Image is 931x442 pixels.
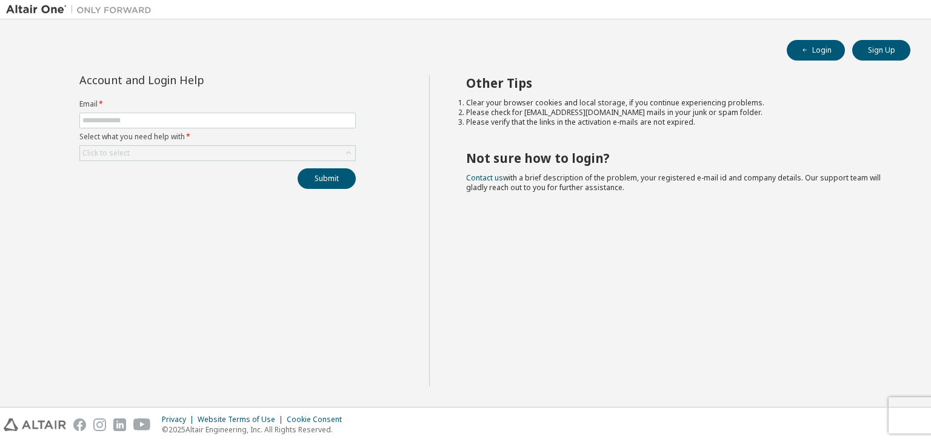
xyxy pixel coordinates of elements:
button: Submit [298,168,356,189]
span: with a brief description of the problem, your registered e-mail id and company details. Our suppo... [466,173,881,193]
label: Select what you need help with [79,132,356,142]
div: Website Terms of Use [198,415,287,424]
li: Clear your browser cookies and local storage, if you continue experiencing problems. [466,98,889,108]
img: Altair One [6,4,158,16]
img: altair_logo.svg [4,418,66,431]
img: instagram.svg [93,418,106,431]
button: Sign Up [852,40,910,61]
img: youtube.svg [133,418,151,431]
li: Please check for [EMAIL_ADDRESS][DOMAIN_NAME] mails in your junk or spam folder. [466,108,889,117]
div: Cookie Consent [287,415,349,424]
div: Account and Login Help [79,75,301,85]
label: Email [79,99,356,109]
p: © 2025 Altair Engineering, Inc. All Rights Reserved. [162,424,349,435]
h2: Other Tips [466,75,889,91]
li: Please verify that the links in the activation e-mails are not expired. [466,117,889,127]
div: Click to select [80,146,355,160]
a: Contact us [466,173,503,183]
img: linkedin.svg [113,418,126,431]
h2: Not sure how to login? [466,150,889,166]
div: Privacy [162,415,198,424]
img: facebook.svg [73,418,86,431]
button: Login [787,40,845,61]
div: Click to select [82,148,130,158]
